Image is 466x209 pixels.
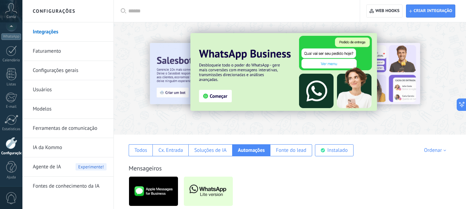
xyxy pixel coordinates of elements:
div: Estatísticas [1,127,21,132]
div: Soluções de IA [194,147,227,154]
li: Modelos [22,100,113,119]
div: Cx. Entrada [158,147,183,154]
div: Todos [135,147,147,154]
div: Automações [238,147,265,154]
div: Ajuda [1,175,21,180]
div: WhatsApp [1,33,21,40]
div: E-mail [1,105,21,109]
span: Experimente! [76,163,107,170]
li: Faturamento [22,42,113,61]
a: IA da Kommo [33,138,107,157]
a: Configurações gerais [33,61,107,80]
span: Criar integração [414,8,452,14]
a: Fontes de conhecimento da IA [33,177,107,196]
div: Fonte do lead [276,147,306,154]
a: Mensageiros [129,164,162,172]
img: logo_main.png [184,175,233,208]
a: Integrações [33,22,107,42]
img: Slide 3 [190,33,377,111]
li: Integrações [22,22,113,42]
li: Ferramentas de comunicação [22,119,113,138]
button: Criar integração [406,4,455,18]
img: logo_main.png [129,175,178,208]
li: Usuários [22,80,113,100]
a: Faturamento [33,42,107,61]
a: Modelos [33,100,107,119]
div: Ordenar [424,147,448,154]
div: Instalado [327,147,348,154]
li: Agente de IA [22,157,113,177]
li: Configurações gerais [22,61,113,80]
div: Calendário [1,58,21,63]
span: Conta [7,15,16,19]
a: Ferramentas de comunicação [33,119,107,138]
li: IA da Kommo [22,138,113,157]
a: Usuários [33,80,107,100]
span: Web hooks [375,8,399,14]
div: Configurações [1,151,21,156]
li: Fontes de conhecimento da IA [22,177,113,196]
button: Web hooks [366,4,403,18]
div: Listas [1,82,21,87]
span: Agente de IA [33,157,61,177]
a: Agente de IAExperimente! [33,157,107,177]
